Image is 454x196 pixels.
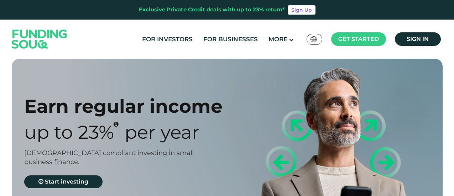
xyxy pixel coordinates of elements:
[45,178,88,185] span: Start investing
[24,175,103,188] a: Start investing
[125,121,199,143] span: Per Year
[24,121,114,143] span: Up to 23%
[139,6,285,14] div: Exclusive Private Credit deals with up to 23% return*
[140,33,194,45] a: For Investors
[202,33,260,45] a: For Businesses
[311,36,317,42] img: SA Flag
[268,36,287,43] span: More
[24,95,240,117] div: Earn regular income
[395,32,441,46] a: Sign in
[407,36,429,42] span: Sign in
[5,21,74,57] img: Logo
[288,5,315,15] a: Sign Up
[338,36,379,42] span: Get started
[24,149,194,166] span: [DEMOGRAPHIC_DATA] compliant investing in small business finance.
[114,121,119,127] i: 23% IRR (expected) ~ 15% Net yield (expected)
